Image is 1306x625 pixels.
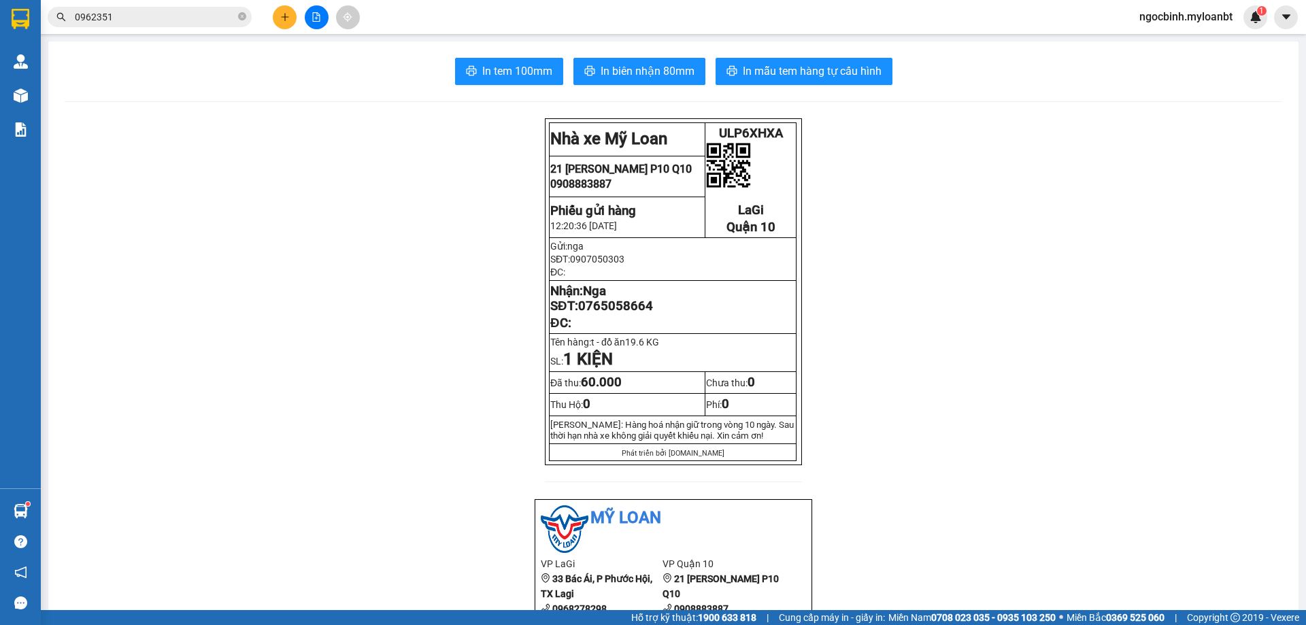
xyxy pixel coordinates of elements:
[573,350,613,369] strong: KIỆN
[888,610,1056,625] span: Miền Nam
[1067,610,1165,625] span: Miền Bắc
[622,449,724,458] span: Phát triển bởi [DOMAIN_NAME]
[698,612,756,623] strong: 1900 633 818
[583,284,606,299] span: Nga
[931,612,1056,623] strong: 0708 023 035 - 0935 103 250
[705,394,797,416] td: Phí:
[5,62,67,75] span: 0908883887
[131,7,195,22] span: ULP6XHXA
[716,58,892,85] button: printerIn mẫu tem hàng tự cấu hình
[1259,6,1264,16] span: 1
[238,12,246,20] span: close-circle
[706,143,751,188] img: qr-code
[550,178,612,190] span: 0908883887
[726,65,737,78] span: printer
[541,573,550,583] span: environment
[1250,11,1262,23] img: icon-new-feature
[336,5,360,29] button: aim
[541,505,588,553] img: logo.jpg
[1274,5,1298,29] button: caret-down
[75,10,235,24] input: Tìm tên, số ĐT hoặc mã đơn
[550,356,613,367] span: SL:
[663,573,779,599] b: 21 [PERSON_NAME] P10 Q10
[14,504,28,518] img: warehouse-icon
[567,241,584,252] span: nga
[14,535,27,548] span: question-circle
[583,396,590,411] span: 0
[578,299,653,314] span: 0765058664
[743,63,882,80] span: In mẫu tem hàng tự cấu hình
[663,603,672,613] span: phone
[312,12,321,22] span: file-add
[550,203,636,218] strong: Phiếu gửi hàng
[722,396,729,411] span: 0
[550,337,795,348] p: Tên hàng:
[5,7,122,26] strong: Nhà xe Mỹ Loan
[550,394,705,416] td: Thu Hộ:
[550,420,794,441] span: [PERSON_NAME]: Hàng hoá nhận giữ trong vòng 10 ngày. Sau thời hạn nhà xe không giải quy...
[625,337,659,348] span: 19.6 KG
[550,241,795,252] p: Gửi:
[466,65,477,78] span: printer
[663,573,672,583] span: environment
[738,203,764,218] span: LaGi
[150,86,175,101] span: LaGi
[1230,613,1240,622] span: copyright
[14,88,28,103] img: warehouse-icon
[280,12,290,22] span: plus
[550,163,692,175] span: 21 [PERSON_NAME] P10 Q10
[5,34,124,60] span: 21 [PERSON_NAME] P10 Q10
[343,12,352,22] span: aim
[705,372,797,394] td: Chưa thu:
[12,9,29,29] img: logo-vxr
[26,502,30,506] sup: 1
[631,610,756,625] span: Hỗ trợ kỹ thuật:
[273,5,297,29] button: plus
[541,573,652,599] b: 33 Bác Ái, P Phước Hội, TX Lagi
[581,375,622,390] span: 60.000
[584,65,595,78] span: printer
[541,505,806,531] li: Mỹ Loan
[550,220,617,231] span: 12:20:36 [DATE]
[14,596,27,609] span: message
[674,603,729,614] b: 0908883887
[550,254,624,265] span: SĐT:
[550,267,565,277] span: ĐC:
[550,129,667,148] strong: Nhà xe Mỹ Loan
[550,316,571,331] span: ĐC:
[1059,615,1063,620] span: ⚪️
[663,556,784,571] li: VP Quận 10
[14,54,28,69] img: warehouse-icon
[1257,6,1267,16] sup: 1
[748,375,755,390] span: 0
[719,126,783,141] span: ULP6XHXA
[767,610,769,625] span: |
[1280,11,1292,23] span: caret-down
[305,5,329,29] button: file-add
[726,220,775,235] span: Quận 10
[455,58,563,85] button: printerIn tem 100mm
[1106,612,1165,623] strong: 0369 525 060
[570,254,624,265] span: 0907050303
[573,58,705,85] button: printerIn biên nhận 80mm
[5,86,91,101] strong: Phiếu gửi hàng
[541,556,663,571] li: VP LaGi
[482,63,552,80] span: In tem 100mm
[14,122,28,137] img: solution-icon
[1128,8,1243,25] span: ngocbinh.myloanbt
[563,350,573,369] span: 1
[550,284,652,314] strong: Nhận: SĐT:
[601,63,694,80] span: In biên nhận 80mm
[541,603,550,613] span: phone
[591,337,665,348] span: t - đồ ăn
[14,566,27,579] span: notification
[1175,610,1177,625] span: |
[779,610,885,625] span: Cung cấp máy in - giấy in:
[238,11,246,24] span: close-circle
[552,603,607,614] b: 0968278298
[56,12,66,22] span: search
[550,372,705,394] td: Đã thu:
